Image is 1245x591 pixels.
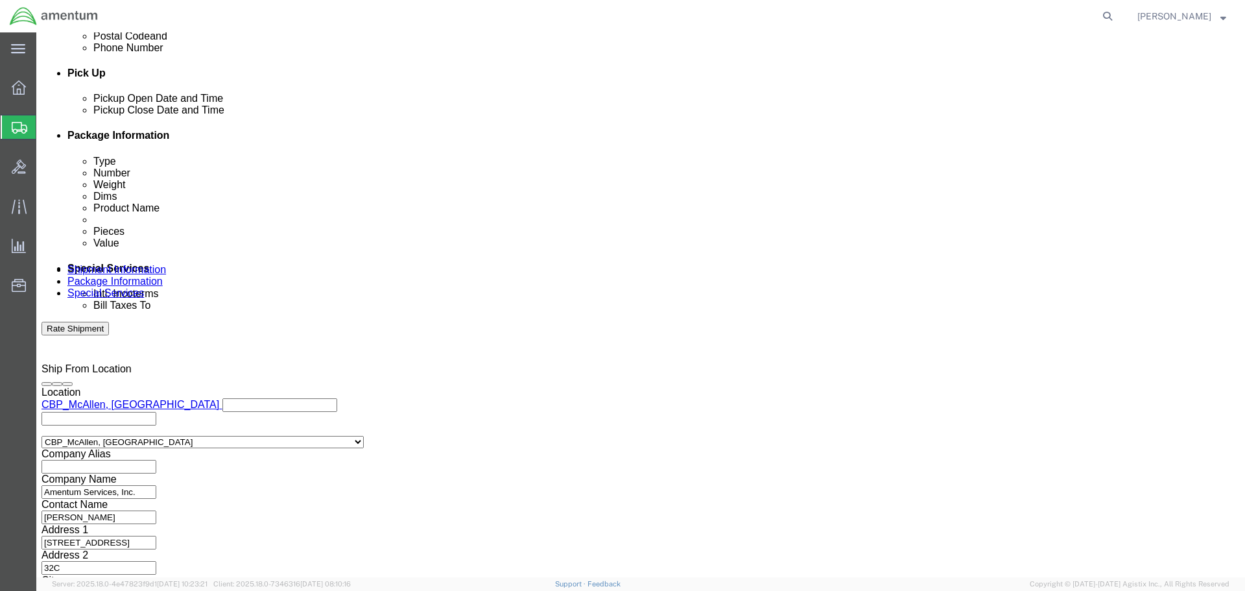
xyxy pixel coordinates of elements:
[1137,8,1227,24] button: [PERSON_NAME]
[300,580,351,588] span: [DATE] 08:10:16
[213,580,351,588] span: Client: 2025.18.0-7346316
[587,580,621,588] a: Feedback
[1030,579,1229,590] span: Copyright © [DATE]-[DATE] Agistix Inc., All Rights Reserved
[9,6,99,26] img: logo
[52,580,207,588] span: Server: 2025.18.0-4e47823f9d1
[157,580,207,588] span: [DATE] 10:23:21
[36,32,1245,577] iframe: FS Legacy Container
[555,580,587,588] a: Support
[1137,9,1211,23] span: Rosario Aguirre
